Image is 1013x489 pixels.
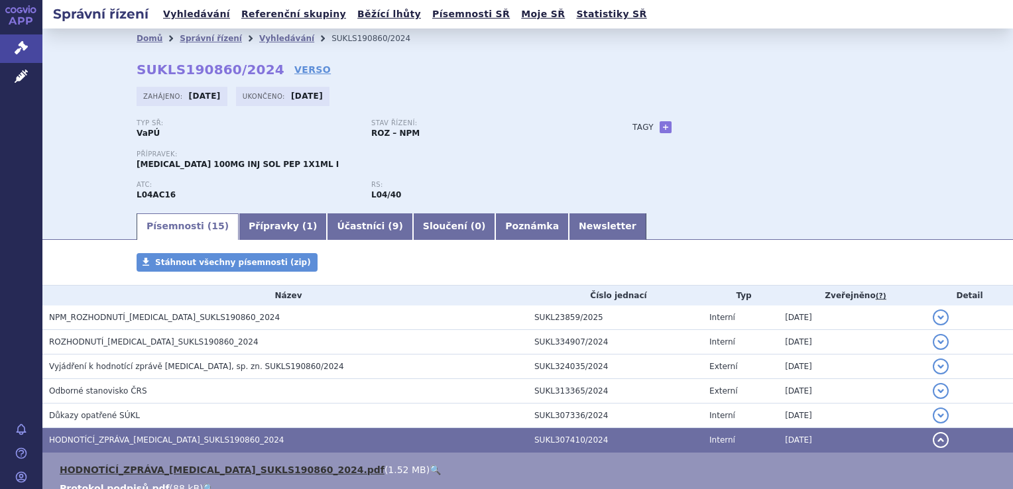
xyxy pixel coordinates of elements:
[430,464,441,475] a: 🔍
[933,358,949,374] button: detail
[291,91,323,101] strong: [DATE]
[528,330,703,354] td: SUKL334907/2024
[703,286,778,305] th: Typ
[259,34,314,43] a: Vyhledávání
[388,464,426,475] span: 1.52 MB
[933,334,949,350] button: detail
[137,181,358,189] p: ATC:
[294,63,331,76] a: VERSO
[60,463,1000,476] li: ( )
[137,190,176,199] strong: GUSELKUMAB
[211,221,224,231] span: 15
[778,330,926,354] td: [DATE]
[632,119,654,135] h3: Tagy
[306,221,313,231] span: 1
[137,213,239,240] a: Písemnosti (15)
[709,386,737,396] span: Externí
[49,435,284,445] span: HODNOTÍCÍ_ZPRÁVA_TREMFYA_SUKLS190860_2024
[49,362,344,371] span: Vyjádření k hodnotící zprávě TREMFYA, sp. zn. SUKLS190860/2024
[371,119,593,127] p: Stav řízení:
[475,221,481,231] span: 0
[42,5,159,23] h2: Správní řízení
[155,258,311,267] span: Stáhnout všechny písemnosti (zip)
[413,213,495,240] a: Sloučení (0)
[49,411,140,420] span: Důkazy opatřené SÚKL
[143,91,185,101] span: Zahájeno:
[709,337,735,347] span: Interní
[778,286,926,305] th: Zveřejněno
[528,286,703,305] th: Číslo jednací
[778,428,926,453] td: [DATE]
[49,386,147,396] span: Odborné stanovisko ČRS
[876,292,886,301] abbr: (?)
[528,379,703,404] td: SUKL313365/2024
[572,5,650,23] a: Statistiky SŘ
[528,404,703,428] td: SUKL307336/2024
[137,150,606,158] p: Přípravek:
[569,213,646,240] a: Newsletter
[137,62,284,78] strong: SUKLS190860/2024
[528,354,703,379] td: SUKL324035/2024
[709,411,735,420] span: Interní
[709,435,735,445] span: Interní
[180,34,242,43] a: Správní řízení
[660,121,672,133] a: +
[137,129,160,138] strong: VaPÚ
[778,305,926,330] td: [DATE]
[933,309,949,325] button: detail
[239,213,327,240] a: Přípravky (1)
[392,221,399,231] span: 9
[709,362,737,371] span: Externí
[159,5,234,23] a: Vyhledávání
[495,213,569,240] a: Poznámka
[926,286,1013,305] th: Detail
[137,160,339,169] span: [MEDICAL_DATA] 100MG INJ SOL PEP 1X1ML I
[778,379,926,404] td: [DATE]
[517,5,569,23] a: Moje SŘ
[933,432,949,448] button: detail
[709,313,735,322] span: Interní
[42,286,528,305] th: Název
[243,91,288,101] span: Ukončeno:
[933,383,949,399] button: detail
[137,253,318,272] a: Stáhnout všechny písemnosti (zip)
[49,337,259,347] span: ROZHODNUTÍ_TREMFYA_SUKLS190860_2024
[371,181,593,189] p: RS:
[137,34,162,43] a: Domů
[778,404,926,428] td: [DATE]
[371,190,401,199] strong: secukinumab, ixekizumab, brodalumab, guselkumab a risankizumab
[778,354,926,379] td: [DATE]
[237,5,350,23] a: Referenční skupiny
[331,28,428,48] li: SUKLS190860/2024
[528,305,703,330] td: SUKL23859/2025
[49,313,280,322] span: NPM_ROZHODNUTÍ_TREMFYA_SUKLS190860_2024
[137,119,358,127] p: Typ SŘ:
[327,213,412,240] a: Účastníci (9)
[428,5,514,23] a: Písemnosti SŘ
[353,5,425,23] a: Běžící lhůty
[933,407,949,423] button: detail
[528,428,703,453] td: SUKL307410/2024
[189,91,221,101] strong: [DATE]
[60,464,385,475] a: HODNOTÍCÍ_ZPRÁVA_[MEDICAL_DATA]_SUKLS190860_2024.pdf
[371,129,420,138] strong: ROZ – NPM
